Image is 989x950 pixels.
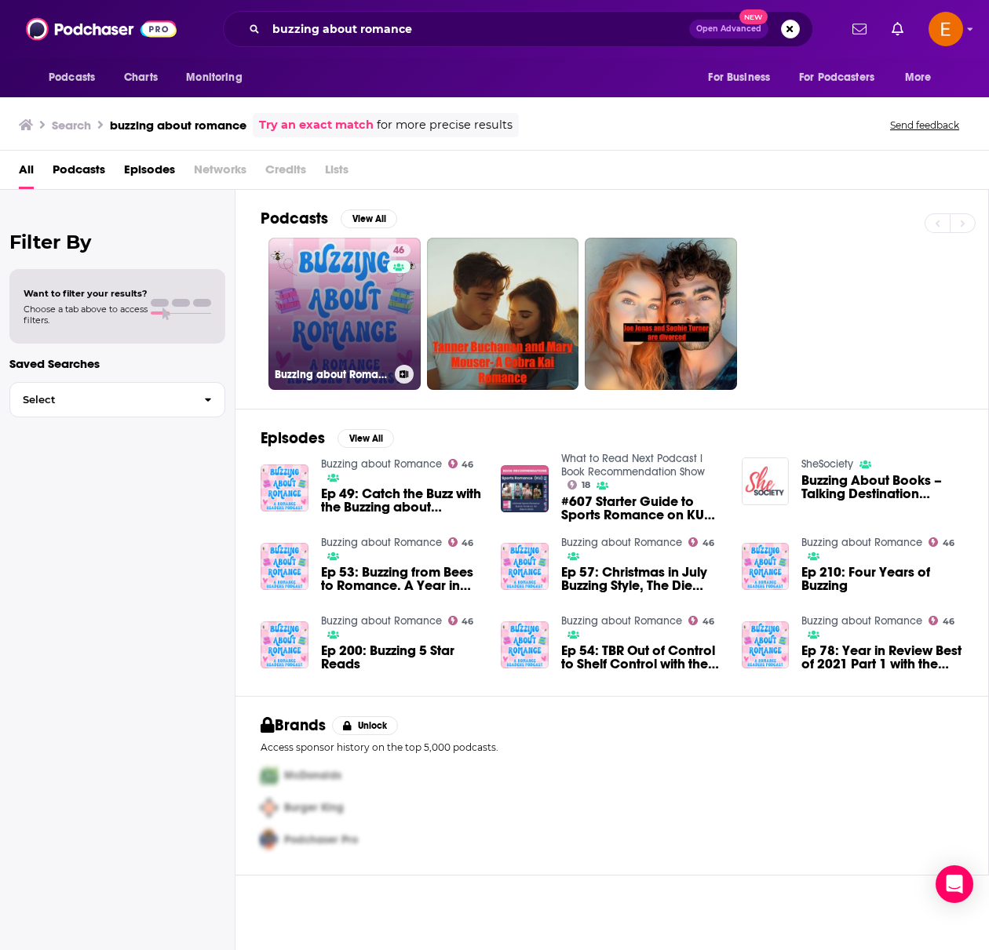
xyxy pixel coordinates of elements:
a: Ep 53: Buzzing from Bees to Romance. A Year in the Numbers of a Romance Readers Podcast. [321,566,483,592]
span: McDonalds [284,769,341,782]
h3: Search [52,118,91,133]
a: Try an exact match [259,116,374,134]
span: 46 [393,243,404,259]
span: 18 [582,482,590,489]
button: View All [338,429,394,448]
a: Buzzing about Romance [561,614,682,628]
a: Buzzing about Romance [321,614,442,628]
img: Ep 78: Year in Review Best of 2021 Part 1 with the Buzzing Librarians [742,621,790,669]
button: Select [9,382,225,417]
a: 18 [567,480,590,490]
a: Buzzing about Romance [321,536,442,549]
a: Ep 49: Catch the Buzz with the Buzzing about Romance Librarians [321,487,483,514]
button: Send feedback [885,118,964,132]
img: Podchaser - Follow, Share and Rate Podcasts [26,14,177,44]
span: Podchaser Pro [284,833,358,846]
span: Choose a tab above to access filters. [24,304,148,326]
input: Search podcasts, credits, & more... [266,16,689,42]
span: #607 Starter Guide to Sports Romance on KU with Buzzing About Romance [561,495,723,522]
span: For Business [708,67,770,89]
p: Access sponsor history on the top 5,000 podcasts. [261,741,963,753]
h2: Brands [261,715,326,735]
a: PodcastsView All [261,209,397,228]
img: Buzzing About Books – Talking Destination Romance [742,457,790,505]
img: Ep 53: Buzzing from Bees to Romance. A Year in the Numbers of a Romance Readers Podcast. [261,543,308,591]
h2: Filter By [9,231,225,253]
a: Episodes [124,157,175,189]
button: open menu [175,63,262,93]
a: 46 [929,616,954,625]
div: Open Intercom Messenger [936,865,973,903]
img: Ep 210: Four Years of Buzzing [742,543,790,591]
button: Unlock [332,716,399,735]
span: Ep 210: Four Years of Buzzing [801,566,963,592]
span: for more precise results [377,116,513,134]
span: Lists [325,157,349,189]
button: open menu [894,63,951,93]
a: All [19,157,34,189]
p: Saved Searches [9,356,225,371]
button: open menu [789,63,897,93]
a: 46Buzzing about Romance [268,238,421,390]
img: Second Pro Logo [254,792,284,824]
a: Show notifications dropdown [885,16,910,42]
a: Charts [114,63,167,93]
img: Ep 200: Buzzing 5 Star Reads [261,621,308,669]
img: #607 Starter Guide to Sports Romance on KU with Buzzing About Romance [501,465,549,513]
a: Ep 54: TBR Out of Control to Shelf Control with the Buzzing Librarians [561,644,723,671]
span: 46 [703,540,714,547]
a: Buzzing about Romance [801,614,922,628]
span: New [739,9,768,24]
span: Podcasts [53,157,105,189]
img: First Pro Logo [254,759,284,792]
h3: buzzing about romance [110,118,246,133]
img: Ep 54: TBR Out of Control to Shelf Control with the Buzzing Librarians [501,621,549,669]
a: Ep 200: Buzzing 5 Star Reads [321,644,483,671]
div: Search podcasts, credits, & more... [223,11,813,47]
a: 46 [448,537,474,547]
img: Ep 57: Christmas in July Buzzing Style, The Die Hard Christmas Romance Test [501,543,549,591]
img: Ep 49: Catch the Buzz with the Buzzing about Romance Librarians [261,464,308,512]
h2: Podcasts [261,209,328,228]
a: Buzzing about Romance [561,536,682,549]
button: Open AdvancedNew [689,20,768,38]
a: Ep 78: Year in Review Best of 2021 Part 1 with the Buzzing Librarians [801,644,963,671]
button: open menu [697,63,790,93]
span: Monitoring [186,67,242,89]
span: Want to filter your results? [24,288,148,299]
span: 46 [462,618,473,625]
a: Ep 57: Christmas in July Buzzing Style, The Die Hard Christmas Romance Test [561,566,723,592]
a: Show notifications dropdown [846,16,873,42]
a: Buzzing About Books – Talking Destination Romance [801,474,963,500]
h2: Episodes [261,428,325,448]
a: 46 [448,616,474,625]
span: 46 [943,618,954,625]
button: Show profile menu [929,12,963,46]
span: Burger King [284,801,344,814]
span: Networks [194,157,246,189]
span: Select [10,395,192,405]
h3: Buzzing about Romance [275,368,389,381]
span: Credits [265,157,306,189]
a: SheSociety [801,457,853,471]
a: Buzzing about Romance [321,457,442,471]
